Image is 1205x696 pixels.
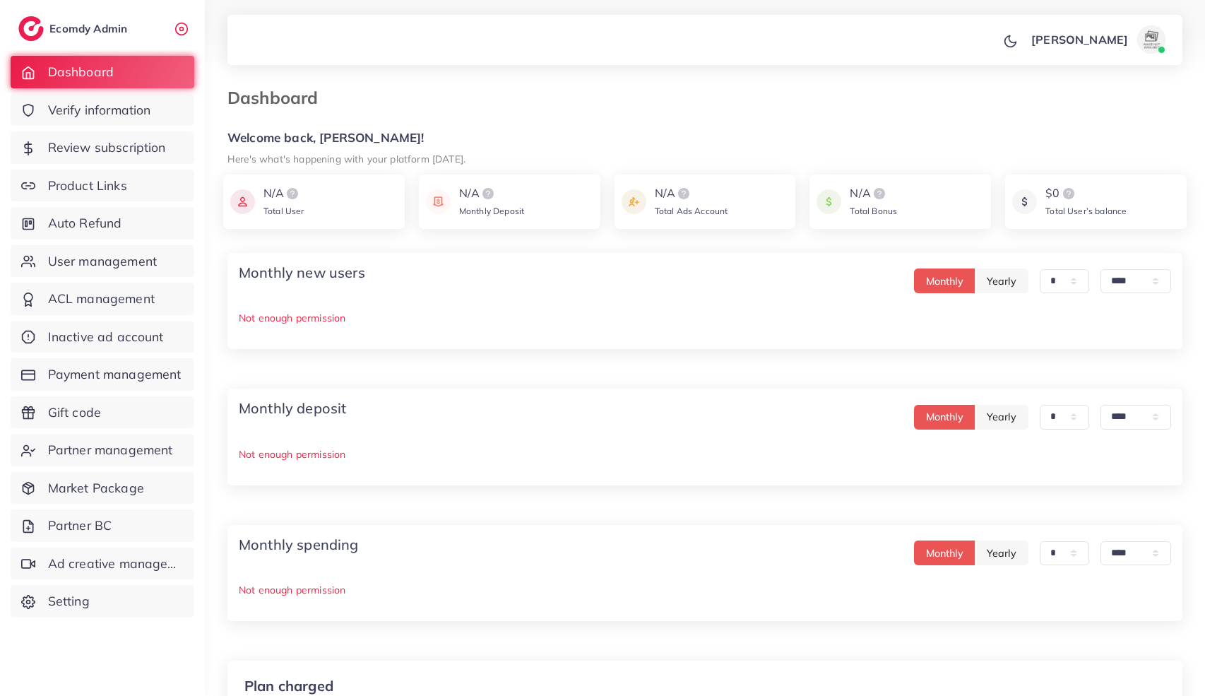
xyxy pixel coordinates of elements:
span: Inactive ad account [48,328,164,346]
img: logo [871,185,888,202]
span: Total User’s balance [1045,206,1127,216]
button: Monthly [914,541,975,565]
h2: Ecomdy Admin [49,22,131,35]
span: Ad creative management [48,555,184,573]
a: Inactive ad account [11,321,194,353]
a: Partner management [11,434,194,466]
button: Yearly [975,405,1028,430]
span: User management [48,252,157,271]
button: Monthly [914,405,975,430]
span: Product Links [48,177,127,195]
a: logoEcomdy Admin [18,16,131,41]
p: Not enough permission [239,309,1171,326]
a: Verify information [11,94,194,126]
a: Market Package [11,472,194,505]
a: ACL management [11,283,194,315]
p: Plan charged [244,678,694,695]
span: Partner management [48,441,173,459]
a: Product Links [11,170,194,202]
h4: Monthly deposit [239,400,346,417]
h3: Dashboard [227,88,329,108]
span: Total Ads Account [655,206,728,216]
span: Verify information [48,101,151,119]
span: Monthly Deposit [459,206,524,216]
p: Not enough permission [239,582,1171,598]
a: Payment management [11,358,194,391]
img: logo [480,185,497,202]
span: Setting [48,592,90,611]
span: Review subscription [48,138,166,157]
span: Total Bonus [850,206,897,216]
h5: Welcome back, [PERSON_NAME]! [227,131,1182,146]
h4: Monthly spending [239,536,359,553]
button: Yearly [975,269,1028,293]
a: Auto Refund [11,207,194,240]
p: [PERSON_NAME] [1031,31,1128,48]
div: N/A [655,185,728,202]
a: Setting [11,585,194,618]
img: logo [675,185,692,202]
a: Partner BC [11,509,194,542]
a: Review subscription [11,131,194,164]
img: icon payment [1012,185,1037,218]
div: N/A [263,185,304,202]
h4: Monthly new users [239,264,365,281]
button: Monthly [914,269,975,293]
span: Dashboard [48,63,114,81]
div: $0 [1045,185,1127,202]
img: icon payment [622,185,646,218]
span: Partner BC [48,517,112,535]
a: User management [11,245,194,278]
span: ACL management [48,290,155,308]
a: Gift code [11,396,194,429]
a: [PERSON_NAME]avatar [1023,25,1171,54]
p: Not enough permission [239,446,1171,463]
a: Ad creative management [11,548,194,580]
span: Market Package [48,479,144,497]
img: icon payment [230,185,255,218]
a: Dashboard [11,56,194,88]
img: logo [1060,185,1077,202]
img: logo [284,185,301,202]
img: logo [18,16,44,41]
img: avatar [1137,25,1165,54]
span: Payment management [48,365,182,384]
img: icon payment [817,185,841,218]
img: icon payment [426,185,451,218]
button: Yearly [975,541,1028,565]
small: Here's what's happening with your platform [DATE]. [227,153,465,165]
div: N/A [850,185,897,202]
div: N/A [459,185,524,202]
span: Auto Refund [48,214,122,232]
span: Total User [263,206,304,216]
span: Gift code [48,403,101,422]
